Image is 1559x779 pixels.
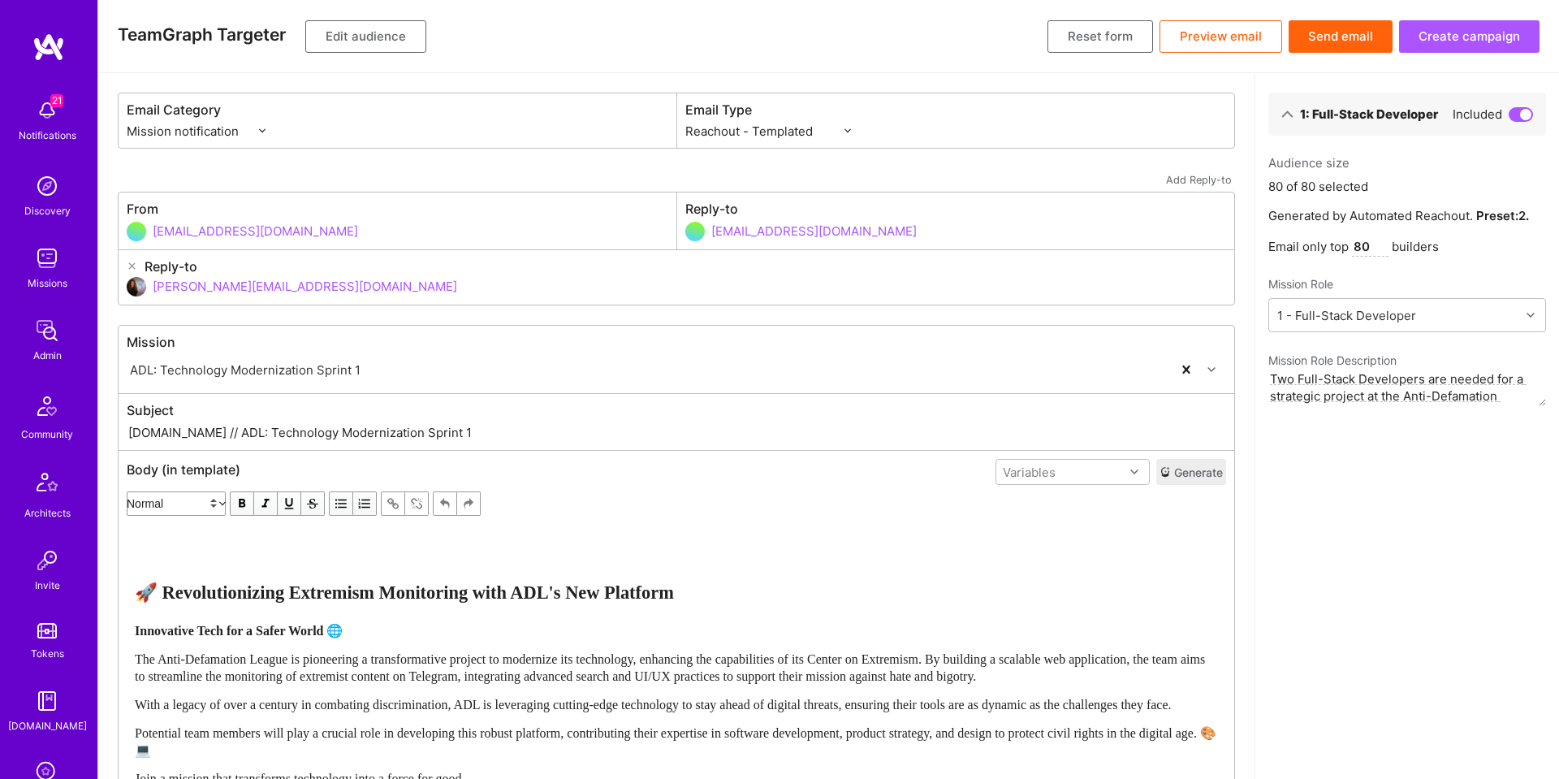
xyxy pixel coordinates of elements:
[31,94,63,127] img: bell
[1268,369,1546,406] textarea: Two Full-Stack Developers are needed for a strategic project at the Anti-Defamation League, build...
[118,24,286,45] h3: TeamGraph Targeter
[457,491,481,516] button: Redo
[1453,106,1533,123] div: Included
[711,210,1227,252] input: Add an address...
[1003,464,1056,481] div: Variables
[24,202,71,219] div: Discovery
[405,491,429,516] button: Remove Link
[1207,366,1216,374] i: icon Chevron
[135,652,1208,683] span: The Anti-Defamation League is pioneering a transformative project to modernize its technology, en...
[135,624,343,638] span: Innovative Tech for a Safer World 🌐
[127,334,1226,351] label: Mission
[35,577,60,594] div: Invite
[1160,20,1282,53] button: Preview email
[31,544,63,577] img: Invite
[685,201,1227,218] label: Reply-to
[1300,106,1438,123] div: 1: Full-Stack Developer
[127,277,146,296] img: User Avatar
[130,361,361,379] div: ADL: Technology Modernization Sprint 1
[127,491,226,516] span: Normal
[1268,178,1368,195] p: 80 of 80 selected
[153,210,668,252] input: Add an address...
[1476,208,1529,223] strong: Preset: 2 .
[685,102,1227,119] label: Email Type
[8,717,87,734] div: [DOMAIN_NAME]
[1289,20,1393,53] button: Send email
[1268,352,1546,369] label: Mission Role Description
[1281,108,1293,120] i: icon ArrowDown
[127,402,1226,419] label: Subject
[31,314,63,347] img: admin teamwork
[1399,20,1540,53] button: Create campaign
[381,491,405,516] button: Link
[230,491,254,516] button: Bold
[50,94,63,107] span: 21
[19,127,76,144] div: Notifications
[305,20,426,53] button: Edit audience
[254,491,278,516] button: Italic
[127,102,668,119] label: Email Category
[127,423,1226,442] input: Enter subject
[1527,311,1535,319] i: icon Chevron
[28,465,67,504] img: Architects
[1268,276,1333,292] label: Mission Role
[278,491,301,516] button: Underline
[24,504,71,521] div: Architects
[127,201,668,218] label: From
[433,491,457,516] button: Undo
[21,426,73,443] div: Community
[31,242,63,275] img: teamwork
[32,32,65,62] img: logo
[37,623,57,638] img: tokens
[1268,207,1546,224] p: Generated by Automated Reachout.
[1268,237,1546,257] p: Email only top builders
[1130,468,1138,476] i: icon Chevron
[127,491,226,516] select: Block type
[1160,466,1171,478] i: icon CrystalBall
[28,275,67,292] div: Missions
[1156,459,1226,485] button: Generate
[153,266,1226,307] input: Select one address...
[301,491,325,516] button: Strikethrough
[31,645,64,662] div: Tokens
[31,170,63,202] img: discovery
[1047,20,1153,53] button: Reset form
[28,387,67,426] img: Community
[33,347,62,364] div: Admin
[329,491,353,516] button: UL
[135,726,1216,757] span: Potential team members will play a crucial role in developing this robust platform, contributing ...
[145,258,197,275] label: Reply-to
[127,261,137,271] i: icon CloseGray
[31,685,63,717] img: guide book
[135,698,1172,712] span: With a legacy of over a century in combating discrimination, ADL is leveraging cutting-edge techn...
[1277,307,1416,324] div: 1 - Full-Stack Developer
[1268,154,1546,171] p: Audience size
[353,491,377,516] button: OL
[127,461,240,478] label: Body (in template)
[135,582,674,603] span: 🚀 Revolutionizing Extremism Monitoring with ADL's New Platform
[1163,168,1235,192] button: Add Reply-to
